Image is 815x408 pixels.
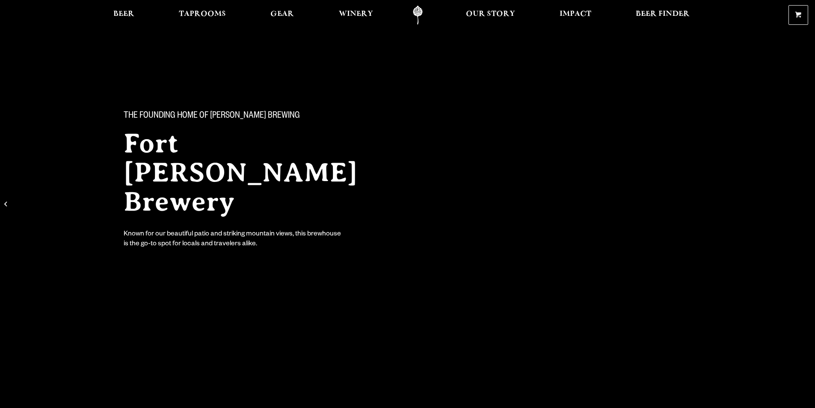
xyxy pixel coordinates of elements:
[173,6,231,25] a: Taprooms
[466,11,515,18] span: Our Story
[265,6,299,25] a: Gear
[560,11,591,18] span: Impact
[402,6,434,25] a: Odell Home
[108,6,140,25] a: Beer
[636,11,690,18] span: Beer Finder
[179,11,226,18] span: Taprooms
[630,6,695,25] a: Beer Finder
[124,230,343,250] div: Known for our beautiful patio and striking mountain views, this brewhouse is the go-to spot for l...
[270,11,294,18] span: Gear
[554,6,597,25] a: Impact
[333,6,379,25] a: Winery
[460,6,521,25] a: Our Story
[124,111,300,122] span: The Founding Home of [PERSON_NAME] Brewing
[124,129,391,216] h2: Fort [PERSON_NAME] Brewery
[113,11,134,18] span: Beer
[339,11,373,18] span: Winery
